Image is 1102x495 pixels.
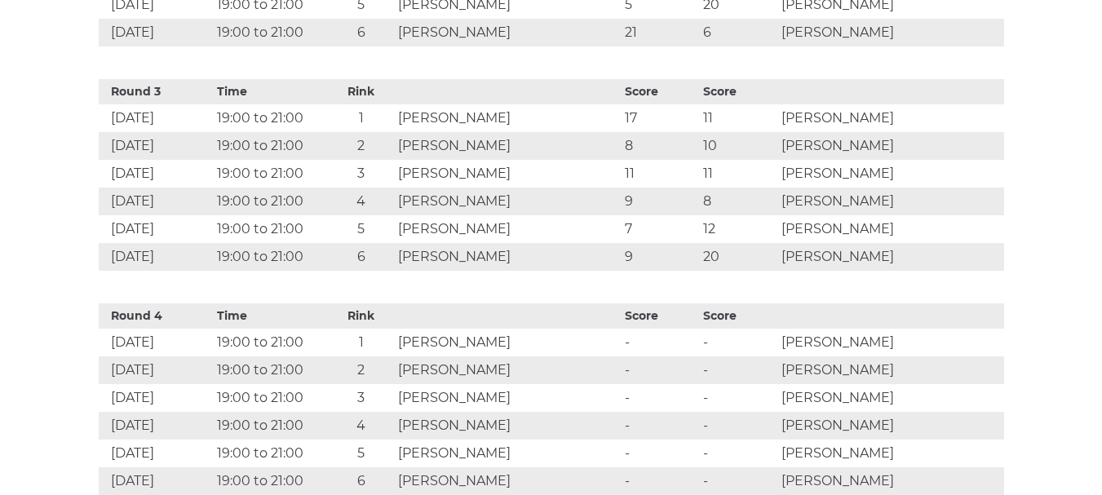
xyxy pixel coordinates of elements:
[213,243,328,271] td: 19:00 to 21:00
[699,329,777,356] td: -
[99,440,214,467] td: [DATE]
[213,356,328,384] td: 19:00 to 21:00
[213,467,328,495] td: 19:00 to 21:00
[621,79,699,104] th: Score
[328,412,394,440] td: 4
[699,384,777,412] td: -
[328,384,394,412] td: 3
[394,160,621,188] td: [PERSON_NAME]
[213,104,328,132] td: 19:00 to 21:00
[99,356,214,384] td: [DATE]
[699,356,777,384] td: -
[777,329,1004,356] td: [PERSON_NAME]
[777,440,1004,467] td: [PERSON_NAME]
[621,160,699,188] td: 11
[699,188,777,215] td: 8
[328,160,394,188] td: 3
[328,356,394,384] td: 2
[777,243,1004,271] td: [PERSON_NAME]
[699,243,777,271] td: 20
[394,384,621,412] td: [PERSON_NAME]
[699,303,777,329] th: Score
[99,79,214,104] th: Round 3
[777,215,1004,243] td: [PERSON_NAME]
[394,243,621,271] td: [PERSON_NAME]
[213,303,328,329] th: Time
[621,356,699,384] td: -
[99,188,214,215] td: [DATE]
[621,104,699,132] td: 17
[99,19,214,46] td: [DATE]
[777,188,1004,215] td: [PERSON_NAME]
[99,467,214,495] td: [DATE]
[699,19,777,46] td: 6
[699,440,777,467] td: -
[621,243,699,271] td: 9
[777,467,1004,495] td: [PERSON_NAME]
[99,243,214,271] td: [DATE]
[394,188,621,215] td: [PERSON_NAME]
[213,440,328,467] td: 19:00 to 21:00
[328,303,394,329] th: Rink
[621,440,699,467] td: -
[99,215,214,243] td: [DATE]
[699,412,777,440] td: -
[621,412,699,440] td: -
[213,384,328,412] td: 19:00 to 21:00
[621,19,699,46] td: 21
[621,215,699,243] td: 7
[699,467,777,495] td: -
[213,132,328,160] td: 19:00 to 21:00
[394,356,621,384] td: [PERSON_NAME]
[328,188,394,215] td: 4
[699,160,777,188] td: 11
[777,104,1004,132] td: [PERSON_NAME]
[328,329,394,356] td: 1
[621,303,699,329] th: Score
[99,132,214,160] td: [DATE]
[328,132,394,160] td: 2
[394,215,621,243] td: [PERSON_NAME]
[621,132,699,160] td: 8
[99,329,214,356] td: [DATE]
[213,160,328,188] td: 19:00 to 21:00
[394,329,621,356] td: [PERSON_NAME]
[213,329,328,356] td: 19:00 to 21:00
[328,79,394,104] th: Rink
[394,440,621,467] td: [PERSON_NAME]
[777,384,1004,412] td: [PERSON_NAME]
[777,356,1004,384] td: [PERSON_NAME]
[394,19,621,46] td: [PERSON_NAME]
[621,188,699,215] td: 9
[621,329,699,356] td: -
[777,160,1004,188] td: [PERSON_NAME]
[394,412,621,440] td: [PERSON_NAME]
[213,215,328,243] td: 19:00 to 21:00
[621,467,699,495] td: -
[328,467,394,495] td: 6
[99,303,214,329] th: Round 4
[777,412,1004,440] td: [PERSON_NAME]
[777,132,1004,160] td: [PERSON_NAME]
[213,79,328,104] th: Time
[394,467,621,495] td: [PERSON_NAME]
[394,104,621,132] td: [PERSON_NAME]
[99,104,214,132] td: [DATE]
[99,412,214,440] td: [DATE]
[328,19,394,46] td: 6
[699,132,777,160] td: 10
[699,79,777,104] th: Score
[328,215,394,243] td: 5
[777,19,1004,46] td: [PERSON_NAME]
[328,243,394,271] td: 6
[213,412,328,440] td: 19:00 to 21:00
[394,132,621,160] td: [PERSON_NAME]
[621,384,699,412] td: -
[99,384,214,412] td: [DATE]
[213,19,328,46] td: 19:00 to 21:00
[699,104,777,132] td: 11
[99,160,214,188] td: [DATE]
[328,104,394,132] td: 1
[699,215,777,243] td: 12
[328,440,394,467] td: 5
